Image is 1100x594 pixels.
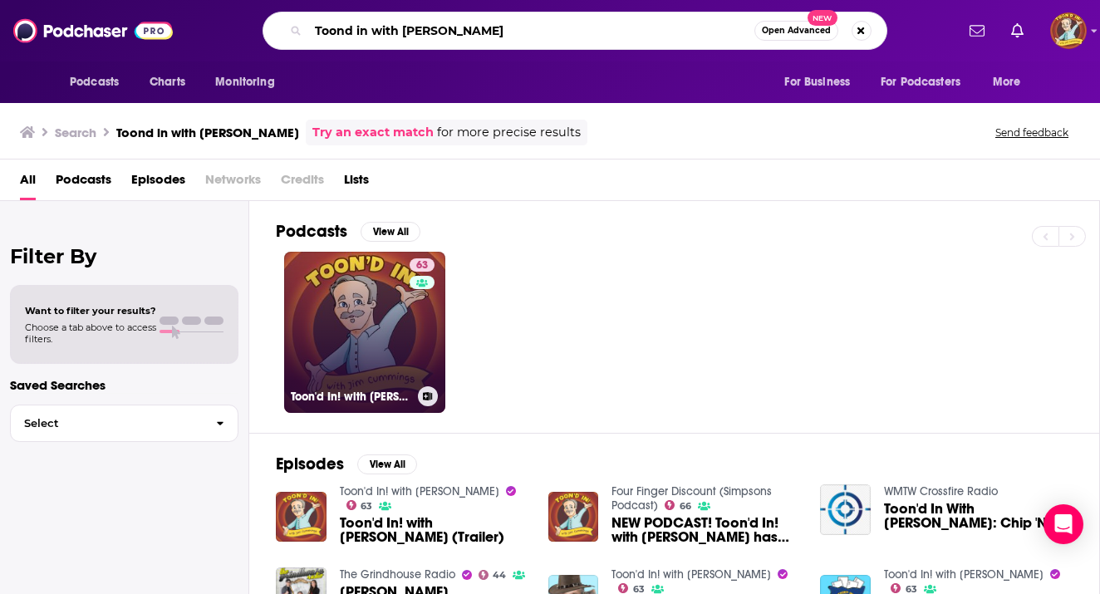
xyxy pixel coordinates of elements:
[20,166,36,200] a: All
[276,454,344,474] h2: Episodes
[55,125,96,140] h3: Search
[116,125,299,140] h3: Toond in with [PERSON_NAME]
[680,503,691,510] span: 66
[11,418,203,429] span: Select
[215,71,274,94] span: Monitoring
[340,567,455,582] a: The Grindhouse Radio
[820,484,871,535] img: Toon'd In With Jim Cummings: Chip 'N Dale: Rescue Rangers
[13,15,173,47] img: Podchaser - Follow, Share and Rate Podcasts
[10,377,238,393] p: Saved Searches
[308,17,754,44] input: Search podcasts, credits, & more...
[773,66,871,98] button: open menu
[762,27,831,35] span: Open Advanced
[884,484,998,498] a: WMTW Crossfire Radio
[410,258,435,272] a: 63
[493,572,506,579] span: 44
[25,322,156,345] span: Choose a tab above to access filters.
[139,66,195,98] a: Charts
[906,586,917,593] span: 63
[665,500,691,510] a: 66
[276,492,327,542] img: Toon'd In! with Jim Cummings (Trailer)
[10,244,238,268] h2: Filter By
[276,221,347,242] h2: Podcasts
[276,454,417,474] a: EpisodesView All
[881,71,960,94] span: For Podcasters
[291,390,411,404] h3: Toon'd In! with [PERSON_NAME]
[346,500,373,510] a: 63
[281,166,324,200] span: Credits
[205,166,261,200] span: Networks
[990,125,1073,140] button: Send feedback
[361,222,420,242] button: View All
[1044,504,1083,544] div: Open Intercom Messenger
[276,221,420,242] a: PodcastsView All
[131,166,185,200] a: Episodes
[10,405,238,442] button: Select
[344,166,369,200] a: Lists
[611,567,771,582] a: Toon'd In! with Jim Cummings
[870,66,985,98] button: open menu
[70,71,119,94] span: Podcasts
[1004,17,1030,45] a: Show notifications dropdown
[611,516,800,544] a: NEW PODCAST! Toon'd In! with Jim Cummings has arrived!
[437,123,581,142] span: for more precise results
[884,502,1073,530] span: Toon'd In With [PERSON_NAME]: Chip 'N [PERSON_NAME]: Rescue Rangers
[611,484,772,513] a: Four Finger Discount (Simpsons Podcast)
[263,12,887,50] div: Search podcasts, credits, & more...
[312,123,434,142] a: Try an exact match
[633,586,645,593] span: 63
[357,454,417,474] button: View All
[611,516,800,544] span: NEW PODCAST! Toon'd In! with [PERSON_NAME] has arrived!
[808,10,837,26] span: New
[548,492,599,542] img: NEW PODCAST! Toon'd In! with Jim Cummings has arrived!
[58,66,140,98] button: open menu
[340,484,499,498] a: Toon'd In! with Jim Cummings
[416,258,428,274] span: 63
[981,66,1042,98] button: open menu
[993,71,1021,94] span: More
[340,516,528,544] span: Toon'd In! with [PERSON_NAME] (Trailer)
[891,583,917,593] a: 63
[1050,12,1087,49] span: Logged in as JimCummingspod
[150,71,185,94] span: Charts
[884,567,1044,582] a: Toon'd In! with Jim Cummings
[340,516,528,544] a: Toon'd In! with Jim Cummings (Trailer)
[963,17,991,45] a: Show notifications dropdown
[784,71,850,94] span: For Business
[618,583,645,593] a: 63
[884,502,1073,530] a: Toon'd In With Jim Cummings: Chip 'N Dale: Rescue Rangers
[204,66,296,98] button: open menu
[25,305,156,317] span: Want to filter your results?
[1050,12,1087,49] img: User Profile
[754,21,838,41] button: Open AdvancedNew
[56,166,111,200] a: Podcasts
[284,252,445,413] a: 63Toon'd In! with [PERSON_NAME]
[1050,12,1087,49] button: Show profile menu
[361,503,372,510] span: 63
[479,570,507,580] a: 44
